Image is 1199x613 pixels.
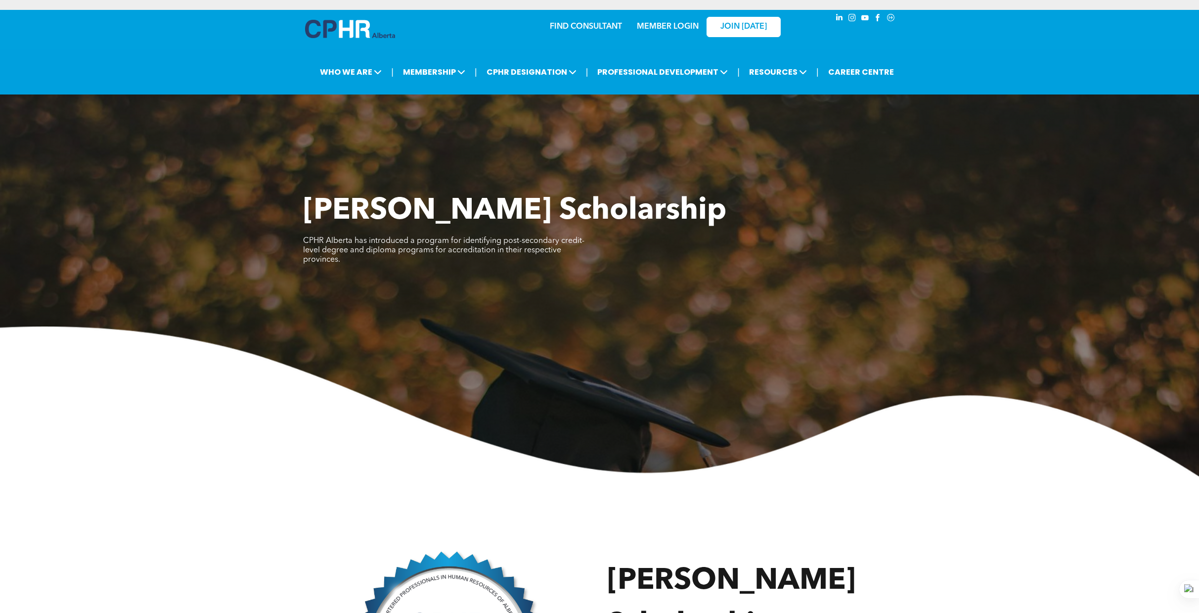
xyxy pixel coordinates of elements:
[816,62,819,82] li: |
[400,63,468,81] span: MEMBERSHIP
[847,12,858,26] a: instagram
[594,63,731,81] span: PROFESSIONAL DEVELOPMENT
[303,237,584,264] span: CPHR Alberta has introduced a program for identifying post-secondary credit-level degree and dipl...
[737,62,740,82] li: |
[834,12,845,26] a: linkedin
[873,12,884,26] a: facebook
[746,63,810,81] span: RESOURCES
[317,63,385,81] span: WHO WE ARE
[550,23,622,31] a: FIND CONSULTANT
[305,20,395,38] img: A blue and white logo for cp alberta
[303,196,726,226] span: [PERSON_NAME] Scholarship
[825,63,897,81] a: CAREER CENTRE
[720,22,767,32] span: JOIN [DATE]
[860,12,871,26] a: youtube
[484,63,579,81] span: CPHR DESIGNATION
[637,23,699,31] a: MEMBER LOGIN
[707,17,781,37] a: JOIN [DATE]
[475,62,477,82] li: |
[391,62,394,82] li: |
[586,62,588,82] li: |
[886,12,896,26] a: Social network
